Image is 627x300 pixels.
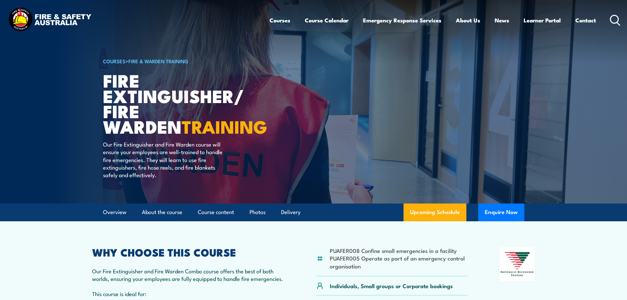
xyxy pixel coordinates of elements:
[103,140,223,179] p: Our Fire Extinguisher and Fire Warden course will ensure your employees are well-trained to handl...
[128,57,188,65] a: Fire & Warden Training
[92,247,284,257] h2: WHY CHOOSE THIS COURSE
[270,12,290,29] a: Courses
[103,72,266,134] h1: Fire Extinguisher/ Fire Warden
[92,290,284,297] p: This course is ideal for:
[478,204,524,221] button: Enquire Now
[575,12,596,29] a: Contact
[103,204,126,221] a: Overview
[524,12,561,29] a: Learner Portal
[404,204,466,221] a: Upcoming Schedule
[330,254,468,270] li: PUAFER005 Operate as part of an emergency control organisation
[142,204,182,221] a: About the course
[495,12,509,29] a: News
[363,12,441,29] a: Emergency Response Services
[456,12,480,29] a: About Us
[249,204,266,221] a: Photos
[330,247,468,254] li: PUAFER008 Confine small emergencies in a facility
[182,112,267,140] strong: TRAINING
[92,267,284,283] p: Our Fire Extinguisher and Fire Warden Combo course offers the best of both worlds, ensuring your ...
[198,204,234,221] a: Course content
[500,247,535,281] img: Nationally Recognised Training logo.
[330,282,453,289] p: Individuals, Small groups or Corporate bookings
[281,204,300,221] a: Delivery
[103,57,266,65] h6: >
[305,12,349,29] a: Course Calendar
[103,57,125,65] a: COURSES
